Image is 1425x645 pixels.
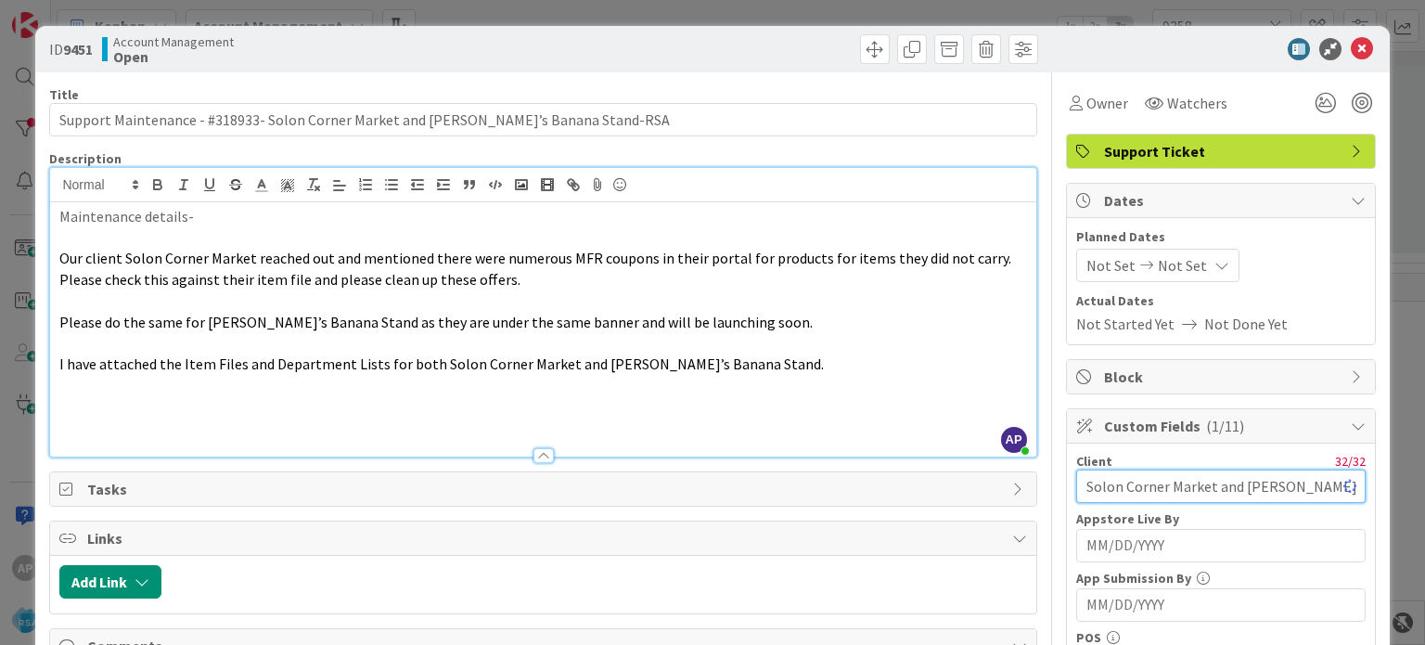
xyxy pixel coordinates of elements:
b: Open [113,49,234,64]
span: AP [1001,427,1027,453]
span: Our client Solon Corner Market reached out and mentioned there were numerous MFR coupons in their... [59,249,1014,289]
span: Watchers [1167,92,1227,114]
span: Planned Dates [1076,227,1366,247]
div: 32 / 32 [1118,453,1366,470]
input: MM/DD/YYYY [1086,530,1355,561]
span: Not Set [1158,254,1207,277]
span: Not Done Yet [1204,313,1288,335]
span: Support Ticket [1104,140,1342,162]
span: Not Started Yet [1076,313,1175,335]
span: Account Management [113,34,234,49]
span: Tasks [87,478,1002,500]
input: MM/DD/YYYY [1086,589,1355,621]
button: Add Link [59,565,161,599]
div: Appstore Live By [1076,512,1366,525]
div: App Submission By [1076,572,1366,585]
span: Owner [1086,92,1128,114]
span: ( 1/11 ) [1206,417,1244,435]
span: Description [49,150,122,167]
span: Links [87,527,1002,549]
label: Client [1076,453,1112,470]
b: 9451 [63,40,93,58]
span: Dates [1104,189,1342,212]
label: Title [49,86,79,103]
div: POS [1076,631,1366,644]
p: Maintenance details- [59,206,1026,227]
span: Block [1104,366,1342,388]
span: Actual Dates [1076,291,1366,311]
span: Please do the same for [PERSON_NAME]’s Banana Stand as they are under the same banner and will be... [59,313,813,331]
span: I have attached the Item Files and Department Lists for both Solon Corner Market and [PERSON_NAME... [59,355,824,373]
span: Custom Fields [1104,415,1342,437]
span: Not Set [1086,254,1136,277]
input: type card name here... [49,103,1036,136]
span: ID [49,38,93,60]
